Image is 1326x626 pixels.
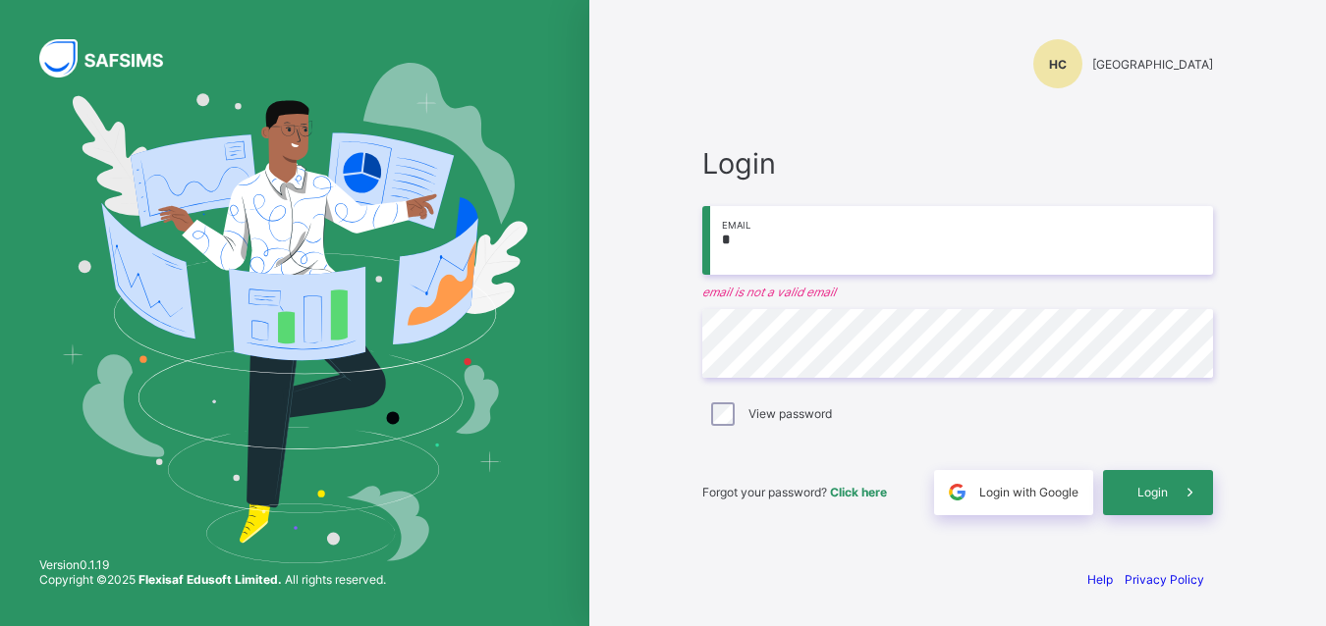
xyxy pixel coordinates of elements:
span: Forgot your password? [702,485,887,499]
span: Version 0.1.19 [39,557,386,572]
span: HC [1049,57,1067,72]
span: Login [1137,485,1168,499]
em: email is not a valid email [702,285,1213,299]
a: Help [1087,572,1113,587]
img: Hero Image [62,63,528,563]
span: Copyright © 2025 All rights reserved. [39,572,386,587]
a: Privacy Policy [1125,572,1204,587]
label: View password [748,406,832,421]
span: [GEOGRAPHIC_DATA] [1092,57,1213,72]
strong: Flexisaf Edusoft Limited. [138,572,282,587]
img: google.396cfc9801f0270233282035f929180a.svg [946,481,968,503]
span: Login with Google [979,485,1078,499]
span: Login [702,146,1213,181]
img: SAFSIMS Logo [39,39,187,78]
a: Click here [830,485,887,499]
